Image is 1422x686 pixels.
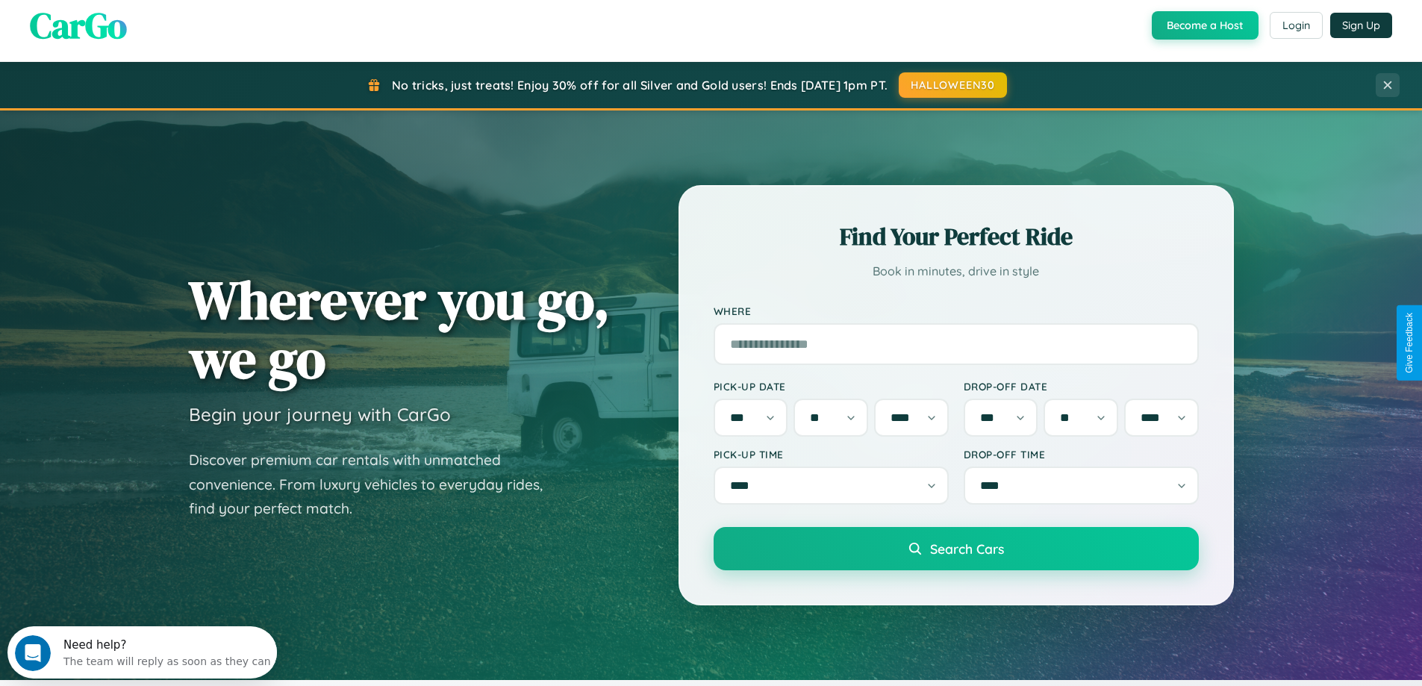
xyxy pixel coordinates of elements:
[714,527,1199,570] button: Search Cars
[6,6,278,47] div: Open Intercom Messenger
[1270,12,1323,39] button: Login
[392,78,888,93] span: No tricks, just treats! Enjoy 30% off for all Silver and Gold users! Ends [DATE] 1pm PT.
[714,261,1199,282] p: Book in minutes, drive in style
[964,380,1199,393] label: Drop-off Date
[714,448,949,461] label: Pick-up Time
[1152,11,1259,40] button: Become a Host
[189,448,562,521] p: Discover premium car rentals with unmatched convenience. From luxury vehicles to everyday rides, ...
[1330,13,1392,38] button: Sign Up
[930,540,1004,557] span: Search Cars
[7,626,277,679] iframe: Intercom live chat discovery launcher
[899,72,1007,98] button: HALLOWEEN30
[189,403,451,425] h3: Begin your journey with CarGo
[30,1,127,50] span: CarGo
[15,635,51,671] iframe: Intercom live chat
[964,448,1199,461] label: Drop-off Time
[1404,313,1415,373] div: Give Feedback
[56,25,263,40] div: The team will reply as soon as they can
[714,305,1199,317] label: Where
[714,380,949,393] label: Pick-up Date
[189,270,610,388] h1: Wherever you go, we go
[56,13,263,25] div: Need help?
[714,220,1199,253] h2: Find Your Perfect Ride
